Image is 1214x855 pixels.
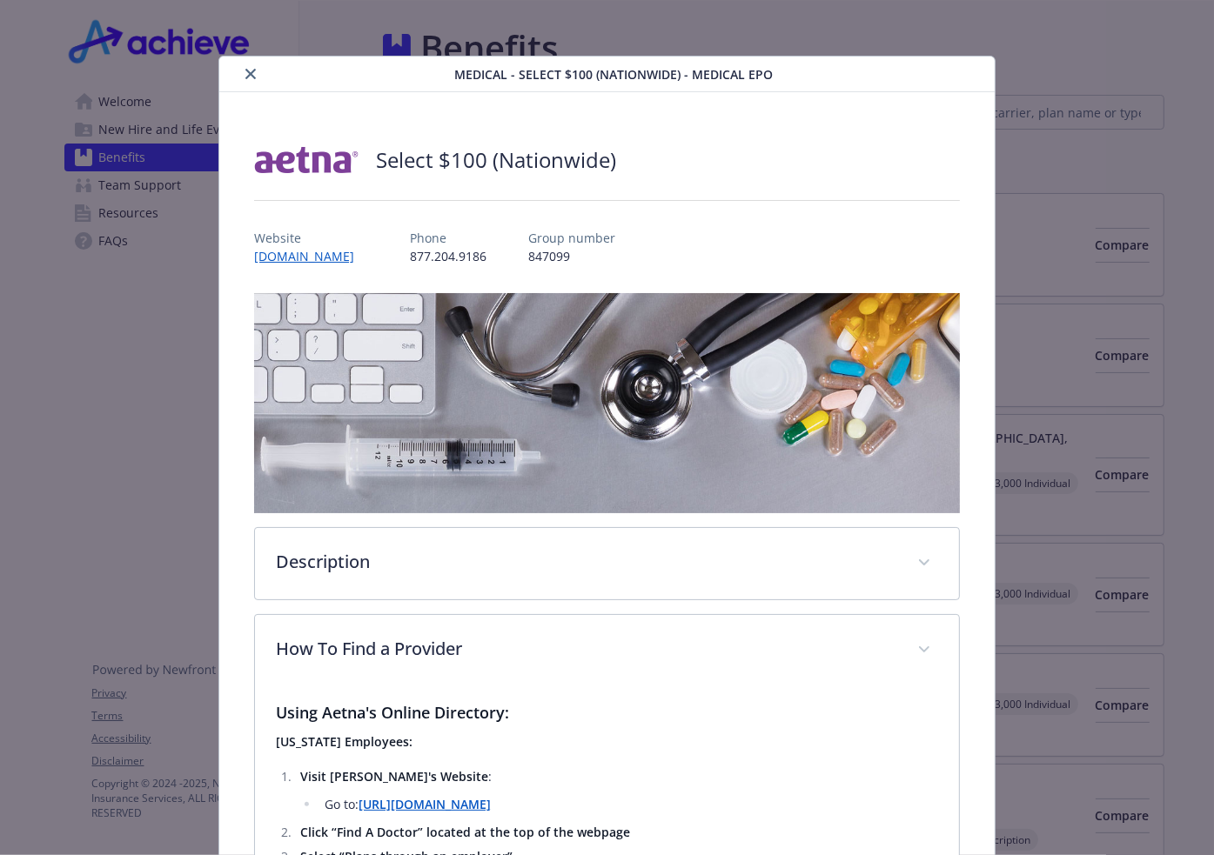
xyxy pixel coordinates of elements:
[276,700,938,725] h3: Using Aetna's Online Directory:
[410,229,486,247] p: Phone
[276,636,896,662] p: How To Find a Provider
[359,796,491,812] a: [URL][DOMAIN_NAME]
[254,229,368,247] p: Website
[319,794,938,815] li: Go to:
[376,145,616,175] h2: Select $100 (Nationwide)
[240,63,261,84] button: close
[300,768,488,785] strong: Visit [PERSON_NAME]'s Website
[255,615,959,686] div: How To Find a Provider
[276,733,412,750] strong: [US_STATE] Employees:
[254,248,368,264] a: [DOMAIN_NAME]
[410,247,486,265] p: 877.204.9186
[255,528,959,599] div: Description
[254,293,960,513] img: banner
[295,766,938,815] li: :
[455,65,774,83] span: Medical - Select $100 (Nationwide) - Medical EPO
[528,247,615,265] p: 847099
[276,549,896,575] p: Description
[528,229,615,247] p: Group number
[300,824,630,840] strong: Click “Find A Doctor” located at the top of the webpage
[254,134,359,186] img: Aetna Inc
